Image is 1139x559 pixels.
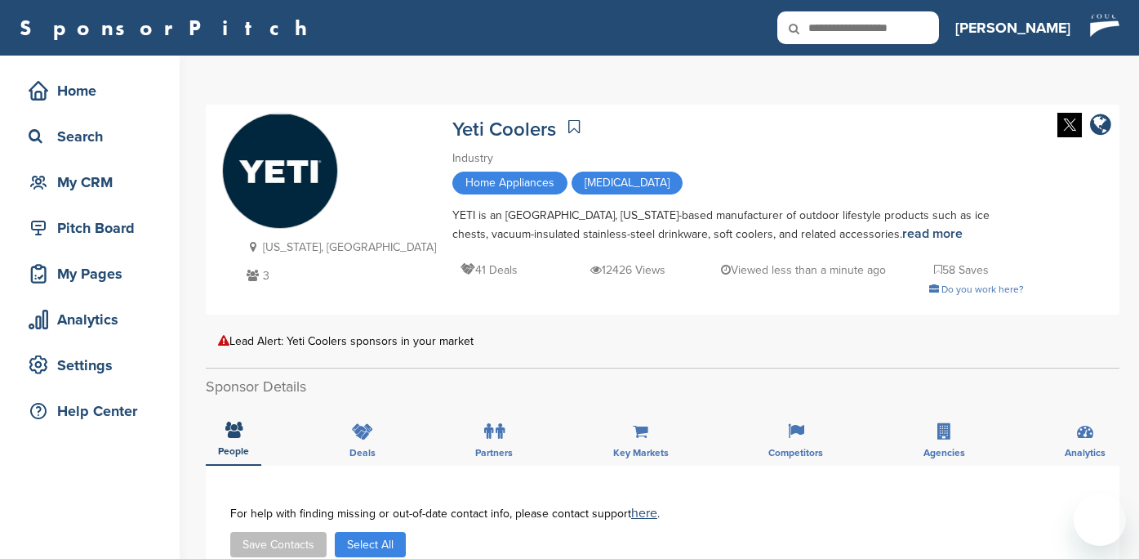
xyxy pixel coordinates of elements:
[1074,494,1126,546] iframe: Button to launch messaging window
[16,301,163,338] a: Analytics
[349,448,376,458] span: Deals
[631,505,657,521] a: here
[242,266,436,286] p: 3
[218,446,249,456] span: People
[955,10,1070,46] a: [PERSON_NAME]
[955,16,1070,39] h3: [PERSON_NAME]
[20,17,318,38] a: SponsorPitch
[24,259,163,288] div: My Pages
[24,122,163,151] div: Search
[16,347,163,384] a: Settings
[335,532,406,557] button: Select All
[1090,113,1111,140] a: company link
[452,172,567,195] span: Home Appliances
[24,305,163,334] div: Analytics
[16,118,163,155] a: Search
[902,226,963,242] a: read more
[1057,113,1082,137] img: Twitter white
[16,163,163,201] a: My CRM
[460,260,518,280] p: 41 Deals
[24,396,163,426] div: Help Center
[572,172,683,195] span: [MEDICAL_DATA]
[613,448,669,458] span: Key Markets
[242,237,436,257] p: [US_STATE], [GEOGRAPHIC_DATA]
[590,260,665,280] p: 12426 Views
[206,376,1119,398] h2: Sponsor Details
[16,72,163,110] a: Home
[24,76,163,105] div: Home
[452,118,556,141] a: Yeti Coolers
[223,114,337,229] img: Sponsorpitch & Yeti Coolers
[941,284,1024,295] span: Do you work here?
[1065,448,1106,458] span: Analytics
[230,507,1095,520] div: For help with finding missing or out-of-date contact info, please contact support .
[452,207,1024,244] div: YETI is an [GEOGRAPHIC_DATA], [US_STATE]-based manufacturer of outdoor lifestyle products such as...
[24,168,163,197] div: My CRM
[768,448,823,458] span: Competitors
[24,213,163,243] div: Pitch Board
[929,284,1024,295] a: Do you work here?
[218,335,1107,347] div: Lead Alert: Yeti Coolers sponsors in your market
[923,448,965,458] span: Agencies
[24,351,163,380] div: Settings
[16,392,163,430] a: Help Center
[16,209,163,247] a: Pitch Board
[475,448,513,458] span: Partners
[452,150,1024,168] div: Industry
[16,255,163,293] a: My Pages
[934,260,989,280] p: 58 Saves
[230,532,327,557] button: Save Contacts
[721,260,886,280] p: Viewed less than a minute ago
